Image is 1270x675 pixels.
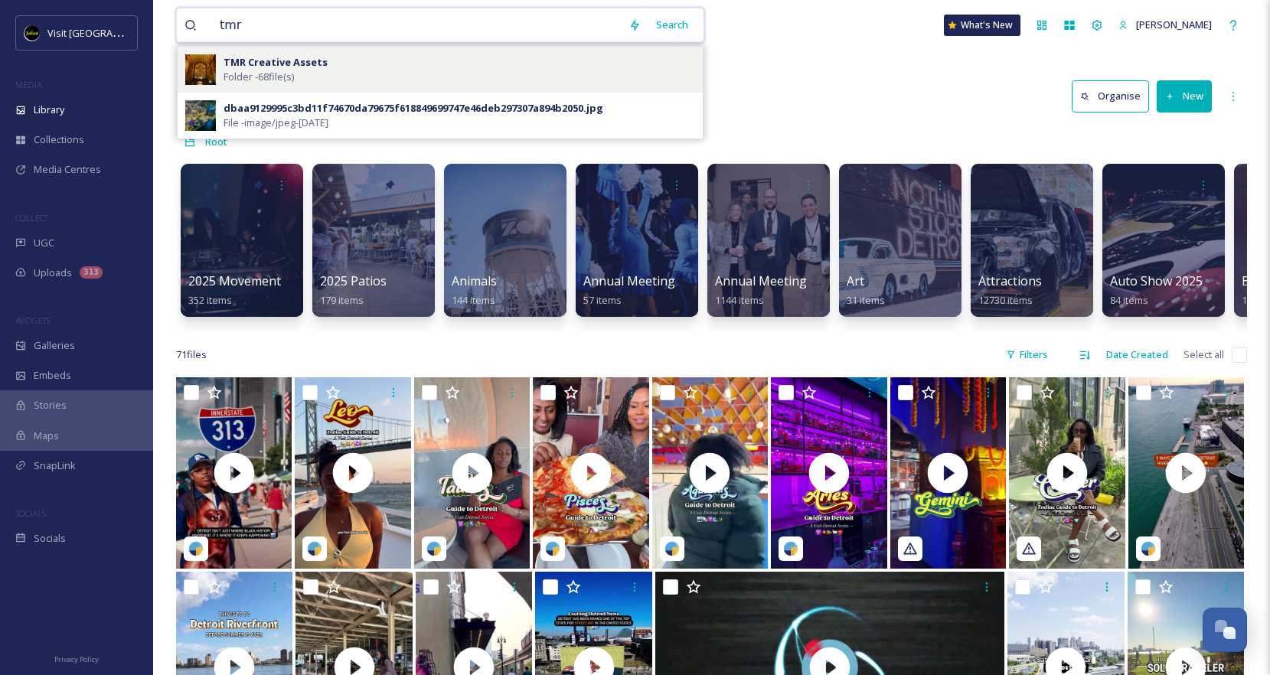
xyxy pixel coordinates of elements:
span: Folder - 68 file(s) [224,70,294,84]
span: 57 items [583,293,622,307]
span: Root [205,135,227,148]
span: 144 items [452,293,495,307]
img: snapsea-logo.png [545,541,560,556]
span: Bars [1242,272,1268,289]
button: New [1157,80,1212,112]
span: 71 file s [176,347,207,362]
strong: TMR Creative Assets [224,55,328,69]
a: Annual Meeting57 items [583,274,675,307]
a: Auto Show 202584 items [1110,274,1203,307]
span: Annual Meeting [583,272,675,289]
span: Collections [34,132,84,147]
span: Uploads [34,266,72,280]
img: VISIT%20DETROIT%20LOGO%20-%20BLACK%20BACKGROUND.png [24,25,40,41]
img: thumbnail [176,377,292,569]
img: thumbnail [890,377,1006,569]
div: 313 [80,266,103,279]
a: 2025 Patios179 items [320,274,387,307]
img: snapsea-logo.png [783,541,798,556]
span: 1144 items [715,293,764,307]
span: 12730 items [978,293,1033,307]
span: Art [847,272,864,289]
div: Filters [998,340,1056,370]
a: Root [205,132,227,151]
a: Organise [1072,80,1157,112]
span: Maps [34,429,59,443]
img: thumbnail [533,377,648,569]
span: WIDGETS [15,315,51,326]
span: Visit [GEOGRAPHIC_DATA] [47,25,166,40]
span: File - image/jpeg - [DATE] [224,116,328,130]
span: Attractions [978,272,1042,289]
div: Search [648,10,696,40]
input: Search your library [212,8,621,42]
span: COLLECT [15,212,48,223]
a: What's New [944,15,1020,36]
img: snapsea-logo.png [307,541,322,556]
img: thumbnail [771,377,886,569]
img: thumbnail [295,377,410,569]
span: MEDIA [15,79,42,90]
a: Animals144 items [452,274,497,307]
div: Date Created [1099,340,1176,370]
span: Media Centres [34,162,101,177]
img: dbaa9129995c3bd11f74670da79675f618849699747e46deb297307a894b2050.jpg [185,100,216,131]
img: snapsea-logo.png [426,541,442,556]
button: Organise [1072,80,1149,112]
span: SnapLink [34,458,76,473]
span: Embeds [34,368,71,383]
a: Annual Meeting (Eblast)1144 items [715,274,853,307]
img: thumbnail [1128,377,1244,569]
img: snapsea-logo.png [1141,541,1156,556]
span: 352 items [188,293,232,307]
span: UGC [34,236,54,250]
span: 2025 Patios [320,272,387,289]
div: dbaa9129995c3bd11f74670da79675f618849699747e46deb297307a894b2050.jpg [224,101,603,116]
span: Privacy Policy [54,654,99,664]
span: Socials [34,531,66,546]
img: snapsea-logo.png [664,541,680,556]
span: SOCIALS [15,507,46,519]
a: Privacy Policy [54,649,99,667]
span: Library [34,103,64,117]
a: Art31 items [847,274,885,307]
span: Animals [452,272,497,289]
span: Annual Meeting (Eblast) [715,272,853,289]
span: [PERSON_NAME] [1136,18,1212,31]
img: thumbnail [1009,377,1125,569]
a: 2025 Movement352 items [188,274,281,307]
span: Auto Show 2025 [1110,272,1203,289]
span: 179 items [320,293,364,307]
span: Galleries [34,338,75,353]
img: thumbnail [414,377,530,569]
span: Stories [34,398,67,412]
span: Select all [1183,347,1224,362]
img: IMG_2514_HR__3__Guardian_Building_Bill_Bowen.jpeg [185,54,216,85]
img: snapsea-logo.png [188,541,204,556]
button: Open Chat [1203,608,1247,652]
a: Attractions12730 items [978,274,1042,307]
a: [PERSON_NAME] [1111,10,1219,40]
span: 2025 Movement [188,272,281,289]
span: 84 items [1110,293,1148,307]
span: 31 items [847,293,885,307]
img: thumbnail [652,377,768,569]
